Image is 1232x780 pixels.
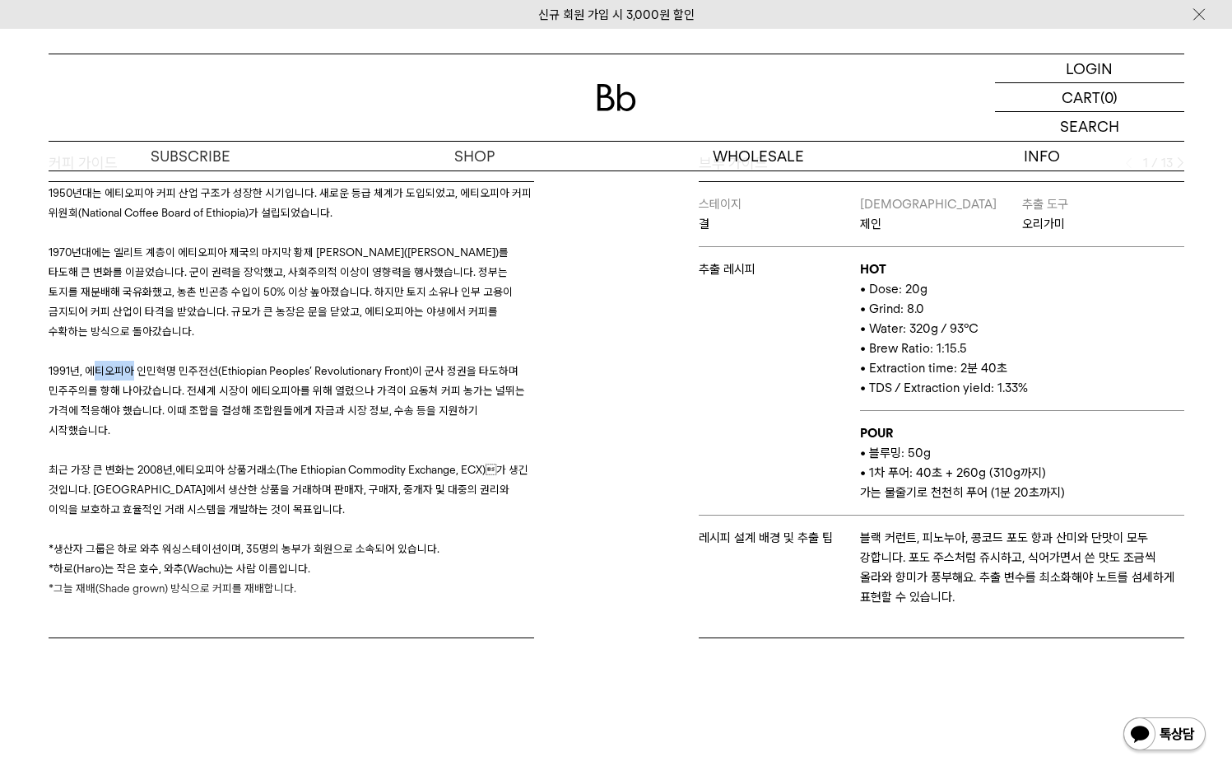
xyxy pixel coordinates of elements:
[1100,83,1118,111] p: (0)
[332,142,616,170] a: SHOP
[995,54,1184,83] a: LOGIN
[1060,112,1119,141] p: SEARCH
[860,463,1183,483] p: • 1차 푸어: 40초 + 260g (310g까지)
[49,364,525,437] span: 티오피아 인민혁명 민주전선(Ethiopian Peoples’ Revolutionary Front)이 군사 정권을 타도하며 민주주의를 향해 나아갔습니다. 전세계 시장이 에티오피...
[860,319,1183,339] p: • Water: 320g / 93°C
[597,84,636,111] img: 로고
[860,358,1183,378] p: • Extraction time: 2분 40초
[49,463,175,476] span: 최근 가장 큰 변화는 2008년,
[538,7,695,22] a: 신규 회원 가입 시 3,000원 할인
[860,483,1183,502] p: 가는 물줄기로 천천히 푸어 (1분 20초까지)
[860,214,1022,234] p: 제인
[699,528,861,548] p: 레시피 설계 배경 및 추출 팁
[699,197,742,212] span: 스테이지
[1062,83,1100,111] p: CART
[699,214,861,234] p: 결
[49,364,95,377] span: 1991년, 에
[49,142,332,170] a: SUBSCRIBE
[1022,197,1068,212] span: 추출 도구
[1066,54,1113,82] p: LOGIN
[860,426,893,441] b: POUR
[49,245,513,338] span: 1970년대에는 엘리트 계층이 에티오피아 제국의 마지막 황제 [PERSON_NAME]([PERSON_NAME])를 타도해 큰 변화를 이끌었습니다. 군이 권력을 장악했고, 사회...
[860,262,886,277] b: HOT
[616,142,900,170] p: WHOLESALE
[860,197,997,212] span: [DEMOGRAPHIC_DATA]
[860,443,1183,463] p: • 블루밍: 50g
[995,83,1184,112] a: CART (0)
[699,259,861,279] p: 추출 레시피
[1022,214,1184,234] p: 오리가미
[49,542,439,555] span: *생산자 그룹은 하로 와추 워싱스테이션이며, 35명의 농부가 회원으로 소속되어 있습니다.
[1122,716,1207,755] img: 카카오톡 채널 1:1 채팅 버튼
[49,186,532,219] span: 1950년대는 에티오피아 커피 산업 구조가 성장한 시기입니다. 새로운 등급 체계가 도입되었고, 에티오피아 커피 위원회(National Coffee Board of Ethiop...
[860,279,1183,299] p: • Dose: 20g
[49,463,528,516] span: 에티오피아 상품거래소(The Ethiopian Commodity Exchange, ECX)가 생긴 것입니다. [GEOGRAPHIC_DATA]에서 생산한 상품을 거래하며 판매...
[860,299,1183,319] p: • Grind: 8.0
[49,562,310,575] span: *하로(Haro)는 작은 호수, 와추(Wachu)는 사람 이름입니다.
[860,378,1183,398] p: • TDS / Extraction yield: 1.33%
[900,142,1184,170] p: INFO
[860,528,1183,607] p: 블랙 커런트, 피노누아, 콩코드 포도 향과 산미와 단맛이 모두 강합니다. 포도 주스처럼 쥬시하고, 식어가면서 쓴 맛도 조금씩 올라와 향미가 풍부해요. 추출 변수를 최소화해야 ...
[860,339,1183,358] p: • Brew Ratio: 1:15.5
